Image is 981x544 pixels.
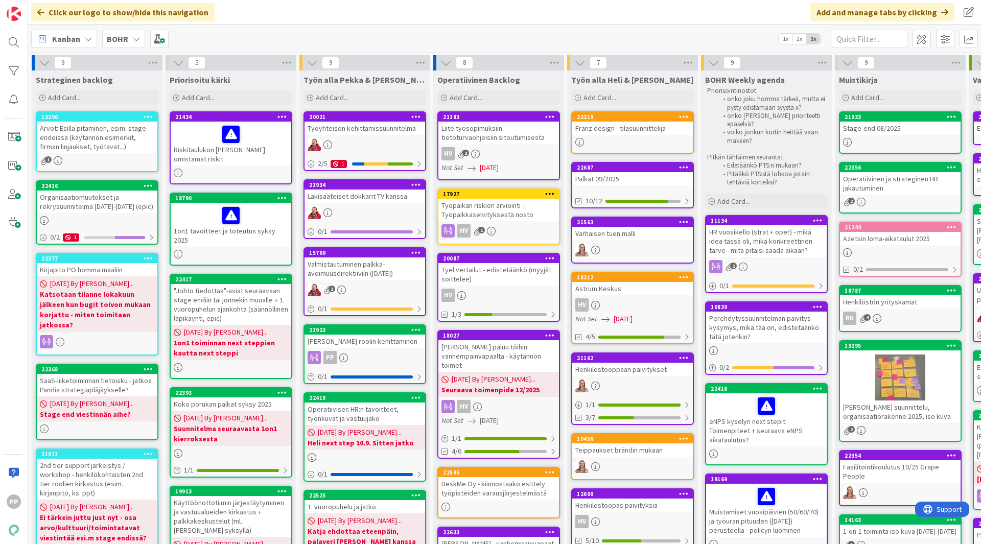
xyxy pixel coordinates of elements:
[840,286,961,309] div: 18787Henkilöstön yrityskamat
[305,190,425,203] div: Lakisääteiset dokkarit TV kanssa
[305,112,425,122] div: 20021
[840,112,961,135] div: 21933Stage-end 08/2025
[572,172,693,185] div: Palkat 09/2025
[840,451,961,460] div: 22354
[438,477,559,500] div: DeskMe Oy - kiinnostaako esittely työpisteiden varausjärjestelmästä
[305,335,425,348] div: [PERSON_NAME] roolin kehittäminen
[175,488,291,495] div: 19913
[706,302,827,312] div: 10839
[443,113,559,121] div: 21183
[318,158,328,169] span: 2 / 5
[706,216,827,257] div: 11134HR vuosikello (strat + oper) - mikä idea tässä oli, mikä konkreettinen tarve - mitä pitäisi ...
[450,93,482,102] span: Add Card...
[705,301,828,375] a: 10839Perehdytyssuunnitelman päivitys - kysymys, mikä tää on, edistetäänkö tätä jotenkin?0/2
[572,460,693,473] div: IH
[171,194,291,203] div: 18790
[305,393,425,403] div: 22419
[572,227,693,240] div: Varhaisen tuen malli
[572,163,693,172] div: 22687
[184,327,268,338] span: [DATE] By [PERSON_NAME]...
[577,164,693,171] div: 22687
[706,393,827,446] div: eNPS kyselyn next stepit: Toimenpiteet + seuraava eNPS aikataulutus?
[305,500,425,513] div: 1. vuoropuhelu ja jatko
[840,341,961,350] div: 13295
[438,432,559,445] div: 1/1
[438,147,559,160] div: HV
[572,273,693,282] div: 18212
[443,469,559,476] div: 22595
[171,203,291,247] div: 1on1 tavoitteet ja toteutus syksy 2025
[305,180,425,190] div: 21934
[171,496,291,537] div: Käyttöönottotiimin järjestäytyminen ja vastuualueiden kirkastus + palkkakeskustelut (ml. [PERSON_...
[457,224,471,238] div: HV
[843,486,856,499] img: IH
[478,227,485,233] span: 1
[840,341,961,423] div: 13295[PERSON_NAME] suunnittelu, organisaatiorakenne 2025, iso kuva
[711,385,827,392] div: 22418
[36,180,158,245] a: 22416Organisaatiomuutokset ja rekrysuunnitelma [DATE]-[DATE] (epic)0/21
[318,469,328,480] span: 0 / 1
[441,289,455,302] div: HV
[572,379,693,392] div: IH
[41,366,157,373] div: 22368
[572,434,693,443] div: 19456
[840,163,961,195] div: 22356Operatiivinen ja strateginen HR jakautuminen
[840,172,961,195] div: Operatiivinen ja strateginen HR jakautuminen
[305,248,425,280] div: 15700Valmistautuminen palkka-avoimuusdirektiiviin ([DATE])
[840,223,961,232] div: 21244
[575,243,589,256] img: IH
[437,253,560,322] a: 20087Tyel vertailut - edistetäänkö (myyjät soittelee)HV1/3
[586,399,595,410] span: 1 / 1
[171,397,291,411] div: Koko porukan palkat syksy 2025
[303,392,426,482] a: 22419Operatiivisen HR:n tavoitteet, työnkuvat ja vastuujako[DATE] By [PERSON_NAME]...Heli next st...
[174,338,288,358] b: 1on1 toiminnan next steppien kautta next steppi
[851,93,884,102] span: Add Card...
[37,365,157,396] div: 22368SaaS-liiketoiminnan tietoisku - jatkoa Pandia strategiapläjäykselle?
[452,374,535,385] span: [DATE] By [PERSON_NAME]...
[303,324,426,384] a: 21923[PERSON_NAME] roolin kehittäminenPP0/1
[37,112,157,153] div: 13296Arvot: Esillä pitäminen, esim. stage endeissä (käytännön esimerkit, firman linjaukset, työta...
[839,222,962,277] a: 21244Azetsin loma-aikataulut 20250/2
[571,111,694,154] a: 23219Franz design - tilasuunnittelija
[318,303,328,314] span: 0 / 1
[572,122,693,135] div: Franz design - tilasuunnittelija
[37,191,157,213] div: Organisaatiomuutokset ja rekrysuunnitelma [DATE]-[DATE] (epic)
[305,351,425,364] div: PP
[438,331,559,372] div: 18027[PERSON_NAME] paluu töihin vanhempainvapaalta - käytännön toimet
[438,289,559,302] div: HV
[719,280,729,291] span: 0 / 1
[175,195,291,202] div: 18790
[845,452,961,459] div: 22354
[572,282,693,295] div: Astrum Keskus
[572,363,693,376] div: Henkilöstöoppaan päivitykset
[175,389,291,396] div: 22393
[572,243,693,256] div: IH
[37,365,157,374] div: 22368
[437,111,560,180] a: 21183Liite työsopimuksiin tietoturvaohjeisiin sitoutumisestaHVNot Set[DATE]
[305,283,425,296] div: JS
[305,468,425,481] div: 0/1
[706,475,827,537] div: 19169Muistamiset vuosipäivien (50/60/70) ja työuran pituuden ([DATE]) perusteella - policyn luominen
[706,302,827,343] div: 10839Perehdytyssuunnitelman päivitys - kysymys, mikä tää on, edistetäänkö tätä jotenkin?
[40,289,154,330] b: Katsotaan tilanne lokakuun jälkeen kun bugit toivon mukaan korjattu - miten toimitaan jatkossa?
[175,113,291,121] div: 21434
[37,231,157,244] div: 0/21
[37,263,157,276] div: Kirjapito PO homma maaliin
[577,113,693,121] div: 23219
[50,502,134,512] span: [DATE] By [PERSON_NAME]...
[719,362,729,373] span: 0 / 2
[37,254,157,276] div: 22377Kirjapito PO homma maaliin
[41,255,157,262] div: 22377
[37,450,157,459] div: 21811
[840,122,961,135] div: Stage-end 08/2025
[305,325,425,335] div: 21923
[331,160,347,168] div: 1
[309,249,425,256] div: 15700
[318,226,328,237] span: 0 / 1
[305,370,425,383] div: 0/1
[441,385,556,395] b: Seuraava toimenpide 12/2025
[107,34,128,44] b: BOHR
[452,433,461,444] span: 1 / 1
[583,93,616,102] span: Add Card...
[305,112,425,135] div: 20021Työyhteisön kehittämissuunnitelma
